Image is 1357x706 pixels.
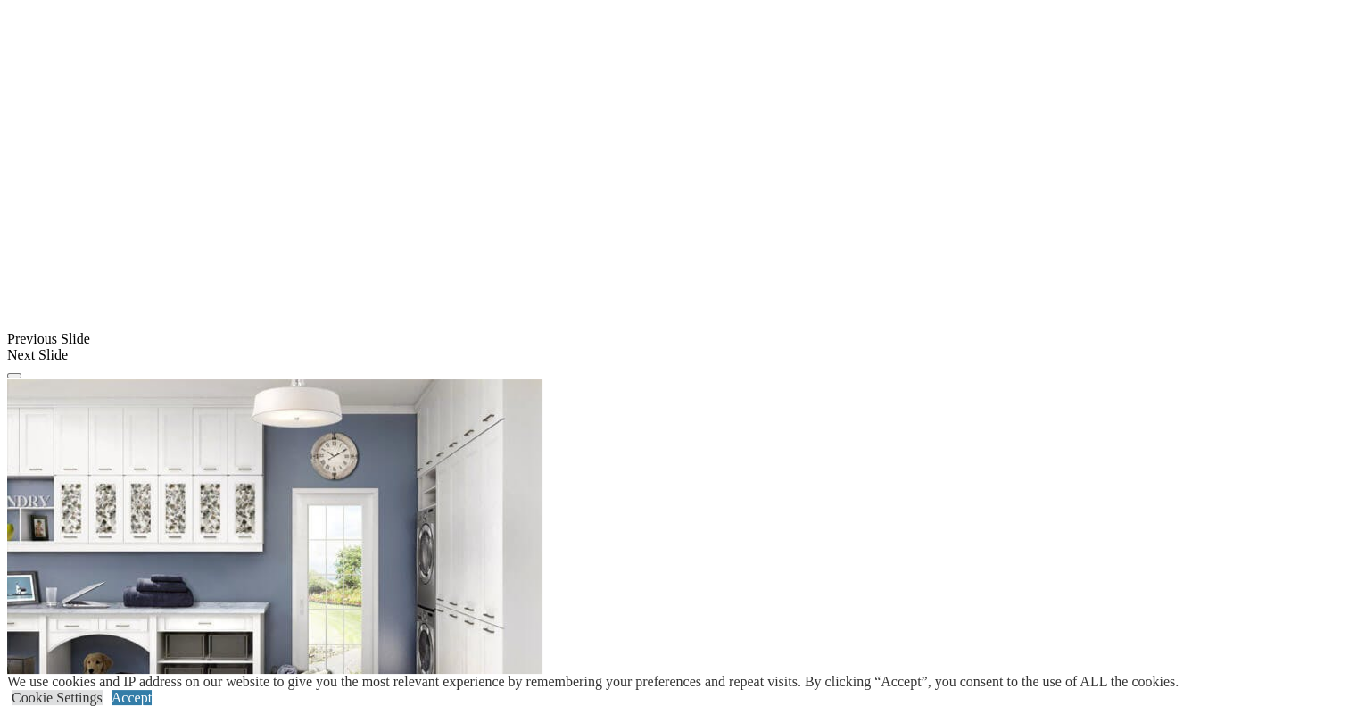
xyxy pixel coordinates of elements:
[7,331,1350,347] div: Previous Slide
[12,690,103,705] a: Cookie Settings
[112,690,152,705] a: Accept
[7,674,1179,690] div: We use cookies and IP address on our website to give you the most relevant experience by remember...
[7,373,21,378] button: Click here to pause slide show
[7,347,1350,363] div: Next Slide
